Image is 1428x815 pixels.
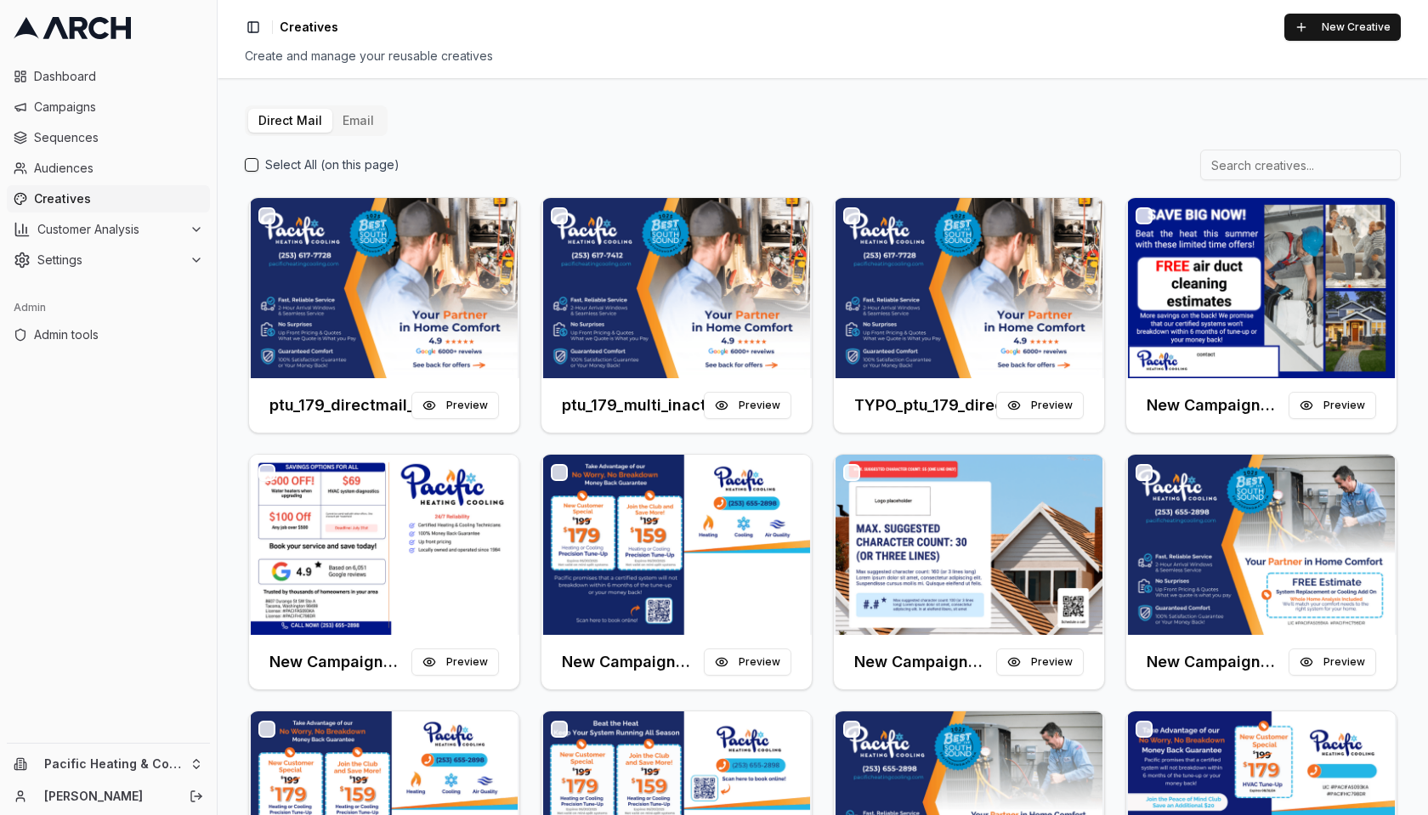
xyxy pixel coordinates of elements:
[1289,648,1376,676] button: Preview
[1200,150,1401,180] input: Search creatives...
[44,756,183,772] span: Pacific Heating & Cooling
[7,216,210,243] button: Customer Analysis
[7,124,210,151] a: Sequences
[245,48,1401,65] div: Create and manage your reusable creatives
[7,294,210,321] div: Admin
[834,455,1104,635] img: Front creative for New Campaign (Front)
[411,392,499,419] button: Preview
[7,750,210,778] button: Pacific Heating & Cooling
[34,190,203,207] span: Creatives
[7,93,210,121] a: Campaigns
[541,455,812,635] img: Front creative for New Campaign (Front)
[1126,455,1397,635] img: Front creative for New Campaign (Front) (Copy)
[1147,393,1289,417] h3: New Campaign (Front)
[7,185,210,212] a: Creatives
[269,650,411,674] h3: New Campaign (Back)
[184,784,208,808] button: Log out
[996,392,1084,419] button: Preview
[1147,650,1289,674] h3: New Campaign (Front) (Copy)
[7,63,210,90] a: Dashboard
[37,252,183,269] span: Settings
[7,155,210,182] a: Audiences
[332,109,384,133] button: Email
[249,198,519,378] img: Front creative for ptu_179_directmail_newcustomers_september2025
[280,19,338,36] nav: breadcrumb
[541,198,812,378] img: Front creative for ptu_179_multi_inactivecustomers_a_sept2025
[854,650,996,674] h3: New Campaign (Front)
[248,109,332,133] button: Direct Mail
[249,455,519,635] img: Front creative for New Campaign (Back)
[562,650,704,674] h3: New Campaign (Front)
[562,393,704,417] h3: ptu_179_multi_inactivecustomers_a_sept2025
[44,788,171,805] a: [PERSON_NAME]
[411,648,499,676] button: Preview
[1289,392,1376,419] button: Preview
[834,198,1104,378] img: Front creative for TYPO_ptu_179_directmail_newcustomers_sept2025
[854,393,996,417] h3: TYPO_ptu_179_directmail_newcustomers_sept2025
[34,129,203,146] span: Sequences
[1284,14,1401,41] button: New Creative
[34,326,203,343] span: Admin tools
[704,392,791,419] button: Preview
[704,648,791,676] button: Preview
[7,246,210,274] button: Settings
[269,393,411,417] h3: ptu_179_directmail_newcustomers_september2025
[34,99,203,116] span: Campaigns
[265,156,399,173] label: Select All (on this page)
[34,160,203,177] span: Audiences
[280,19,338,36] span: Creatives
[37,221,183,238] span: Customer Analysis
[1126,198,1397,378] img: Front creative for New Campaign (Front)
[34,68,203,85] span: Dashboard
[996,648,1084,676] button: Preview
[7,321,210,348] a: Admin tools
